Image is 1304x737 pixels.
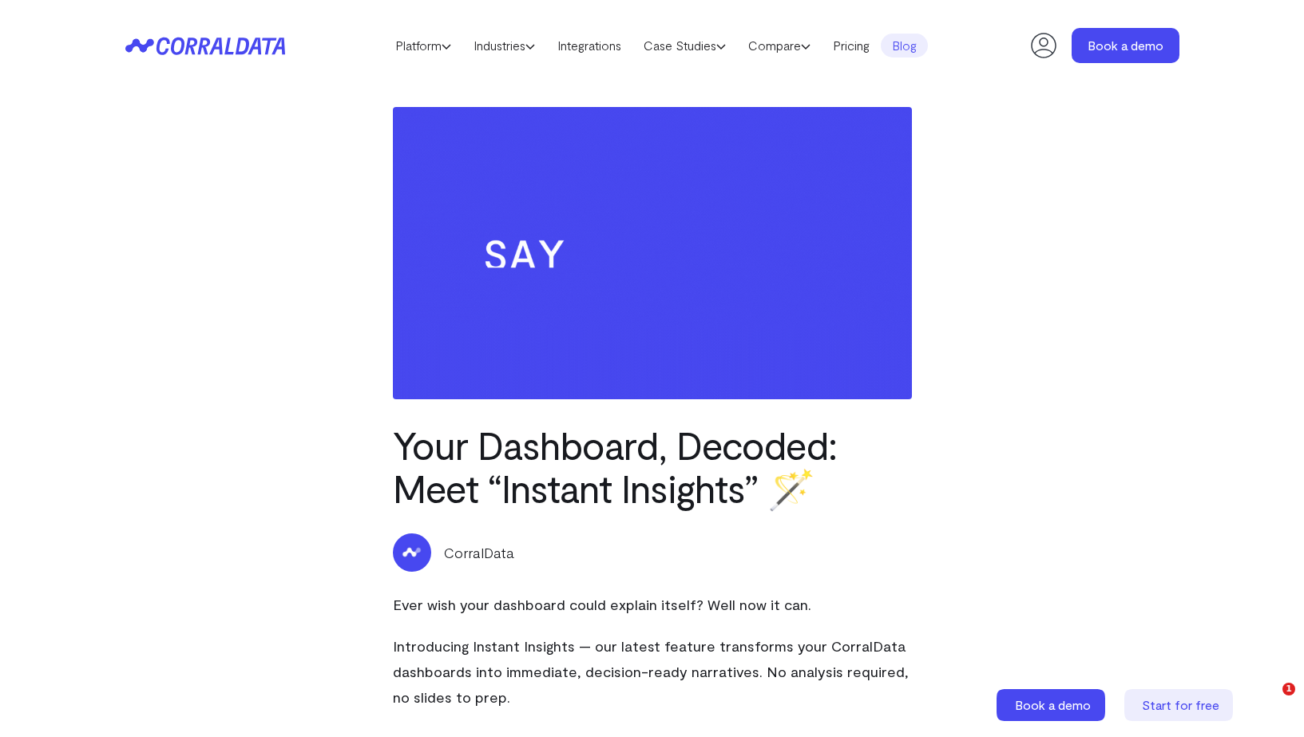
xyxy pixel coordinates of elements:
a: Industries [462,34,546,57]
a: Start for free [1124,689,1236,721]
span: Start for free [1142,697,1219,712]
span: 1 [1282,683,1295,695]
p: Introducing Instant Insights — our latest feature transforms your CorralData dashboards into imme... [393,633,912,710]
a: Integrations [546,34,632,57]
p: CorralData [444,542,514,563]
a: Compare [737,34,822,57]
h1: Your Dashboard, Decoded: Meet “Instant Insights” 🪄 [393,423,912,509]
span: Book a demo [1015,697,1091,712]
a: Pricing [822,34,881,57]
a: Case Studies [632,34,737,57]
a: Blog [881,34,928,57]
p: Ever wish your dashboard could explain itself? Well now it can. [393,592,912,617]
a: Platform [384,34,462,57]
a: Book a demo [1072,28,1179,63]
iframe: Intercom live chat [1250,683,1288,721]
a: Book a demo [997,689,1108,721]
